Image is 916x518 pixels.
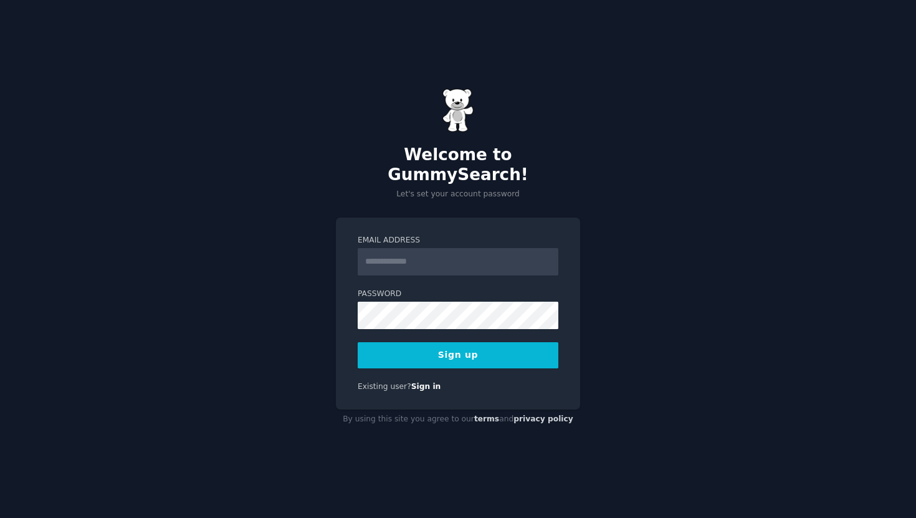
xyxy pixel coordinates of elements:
a: Sign in [411,382,441,391]
img: Gummy Bear [442,89,474,132]
label: Password [358,289,558,300]
p: Let's set your account password [336,189,580,200]
a: terms [474,415,499,423]
label: Email Address [358,235,558,246]
h2: Welcome to GummySearch! [336,145,580,185]
a: privacy policy [513,415,573,423]
span: Existing user? [358,382,411,391]
button: Sign up [358,342,558,368]
div: By using this site you agree to our and [336,410,580,429]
